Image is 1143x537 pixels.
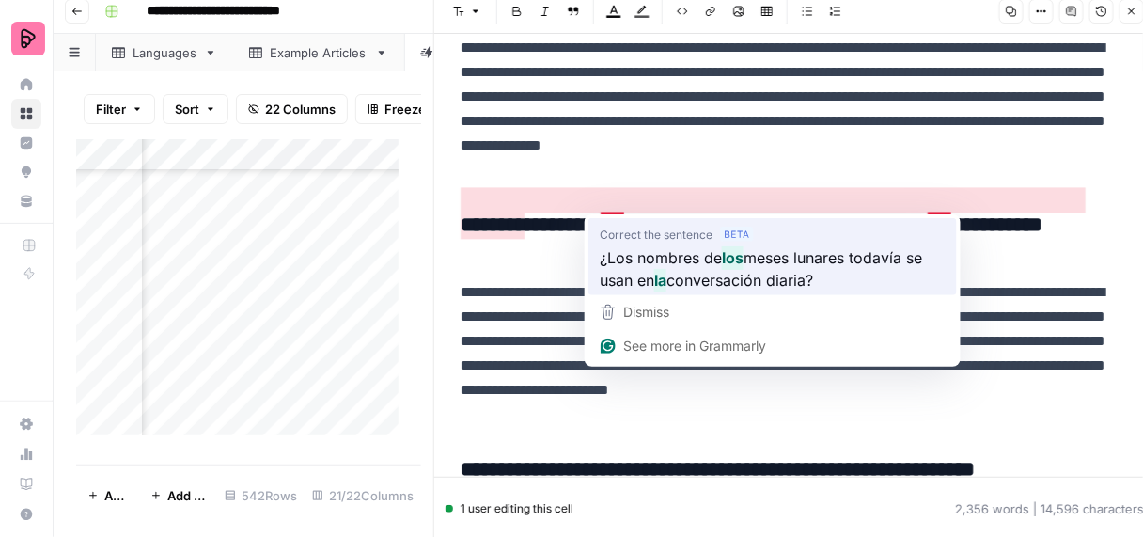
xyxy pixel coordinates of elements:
a: Languages [96,34,233,71]
button: Add 10 Rows [139,481,217,511]
button: Help + Support [11,499,41,529]
button: 22 Columns [236,94,348,124]
a: Your Data [11,186,41,216]
span: Freeze Columns [384,100,481,118]
button: Filter [84,94,155,124]
a: Learning Hub [11,469,41,499]
a: Insights [11,128,41,158]
a: Opportunities [11,157,41,187]
span: Add 10 Rows [167,486,206,505]
div: Example Articles [270,43,368,62]
a: Settings [11,409,41,439]
button: Sort [163,94,228,124]
button: Freeze Columns [355,94,493,124]
div: 542 Rows [217,481,305,511]
button: Workspace: Preply [11,15,41,62]
span: Add Row [104,486,128,505]
div: Languages [133,43,196,62]
div: 1 user editing this cell [446,500,573,517]
div: 21/22 Columns [305,481,421,511]
span: Sort [175,100,199,118]
a: Example Articles [233,34,404,71]
button: Add Row [76,481,139,511]
a: Browse [11,99,41,129]
a: Spanish [404,34,524,71]
span: Filter [96,100,126,118]
a: Usage [11,439,41,469]
a: Home [11,70,41,100]
img: Preply Logo [11,22,45,55]
span: 22 Columns [265,100,336,118]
